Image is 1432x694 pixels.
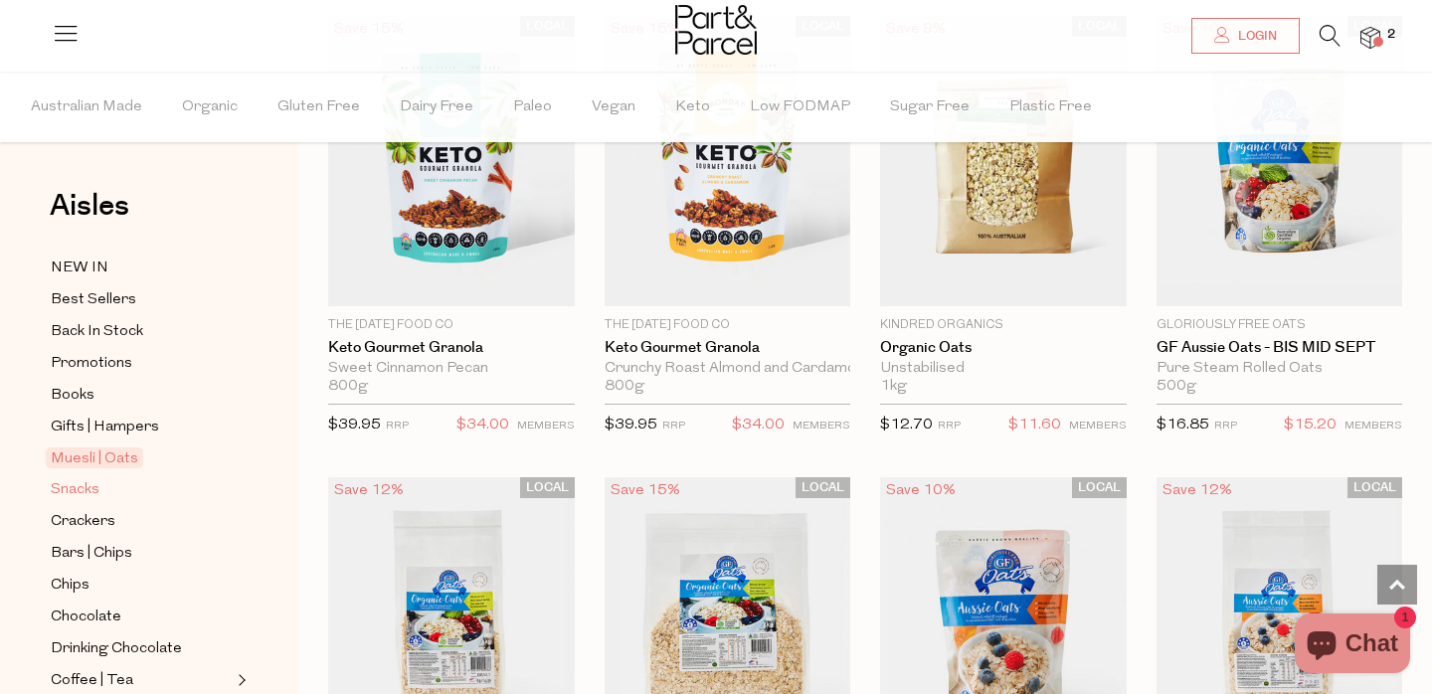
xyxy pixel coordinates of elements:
small: MEMBERS [517,421,575,432]
a: Promotions [51,351,232,376]
span: LOCAL [796,477,850,498]
span: $39.95 [605,418,657,433]
img: GF Aussie Oats - BIS MID SEPT [1157,16,1403,306]
img: Organic Oats [880,16,1127,306]
span: 800g [605,378,644,396]
small: MEMBERS [1069,421,1127,432]
p: The [DATE] Food Co [605,316,851,334]
span: Drinking Chocolate [51,637,182,661]
span: Muesli | Oats [46,447,143,468]
span: Dairy Free [400,73,473,142]
a: Login [1191,18,1300,54]
small: RRP [1214,421,1237,432]
span: Crackers [51,510,115,534]
span: $12.70 [880,418,933,433]
span: 1kg [880,378,907,396]
span: LOCAL [520,477,575,498]
a: Chips [51,573,232,598]
span: Promotions [51,352,132,376]
a: Gifts | Hampers [51,415,232,439]
div: Crunchy Roast Almond and Cardamom [605,360,851,378]
div: Save 15% [605,477,686,504]
a: Keto Gourmet Granola [328,339,575,357]
img: Keto Gourmet Granola [605,16,851,306]
span: Keto [675,73,710,142]
p: The [DATE] Food Co [328,316,575,334]
span: $34.00 [732,413,785,438]
a: Best Sellers [51,287,232,312]
span: $15.20 [1284,413,1337,438]
div: Save 12% [328,477,410,504]
div: Unstabilised [880,360,1127,378]
span: Chocolate [51,606,121,629]
div: Save 10% [880,477,962,504]
small: MEMBERS [793,421,850,432]
inbox-online-store-chat: Shopify online store chat [1289,613,1416,678]
small: RRP [938,421,961,432]
span: $34.00 [456,413,509,438]
a: Back In Stock [51,319,232,344]
span: Plastic Free [1009,73,1092,142]
span: 800g [328,378,368,396]
div: Pure Steam Rolled Oats [1157,360,1403,378]
span: LOCAL [1347,477,1402,498]
span: 500g [1157,378,1196,396]
button: Expand/Collapse Coffee | Tea [233,668,247,692]
p: Kindred Organics [880,316,1127,334]
span: Gifts | Hampers [51,416,159,439]
img: Part&Parcel [675,5,757,55]
span: 2 [1382,26,1400,44]
span: $11.60 [1008,413,1061,438]
a: 2 [1360,27,1380,48]
a: GF Aussie Oats - BIS MID SEPT [1157,339,1403,357]
a: Books [51,383,232,408]
a: Coffee | Tea [51,668,232,693]
span: $39.95 [328,418,381,433]
span: Chips [51,574,89,598]
a: Keto Gourmet Granola [605,339,851,357]
a: NEW IN [51,256,232,280]
span: Books [51,384,94,408]
span: Bars | Chips [51,542,132,566]
small: RRP [386,421,409,432]
span: NEW IN [51,257,108,280]
span: Vegan [592,73,635,142]
span: Sugar Free [890,73,970,142]
a: Crackers [51,509,232,534]
img: Keto Gourmet Granola [328,16,575,306]
span: Login [1233,28,1277,45]
p: Gloriously Free Oats [1157,316,1403,334]
span: Gluten Free [277,73,360,142]
span: Snacks [51,478,99,502]
span: Organic [182,73,238,142]
a: Aisles [50,191,129,241]
div: Sweet Cinnamon Pecan [328,360,575,378]
span: LOCAL [1072,477,1127,498]
span: Low FODMAP [750,73,850,142]
a: Drinking Chocolate [51,636,232,661]
a: Muesli | Oats [51,446,232,470]
a: Snacks [51,477,232,502]
small: RRP [662,421,685,432]
span: Coffee | Tea [51,669,133,693]
div: Save 12% [1157,477,1238,504]
a: Chocolate [51,605,232,629]
span: $16.85 [1157,418,1209,433]
span: Aisles [50,184,129,228]
small: MEMBERS [1344,421,1402,432]
span: Paleo [513,73,552,142]
span: Australian Made [31,73,142,142]
a: Bars | Chips [51,541,232,566]
a: Organic Oats [880,339,1127,357]
span: Back In Stock [51,320,143,344]
span: Best Sellers [51,288,136,312]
